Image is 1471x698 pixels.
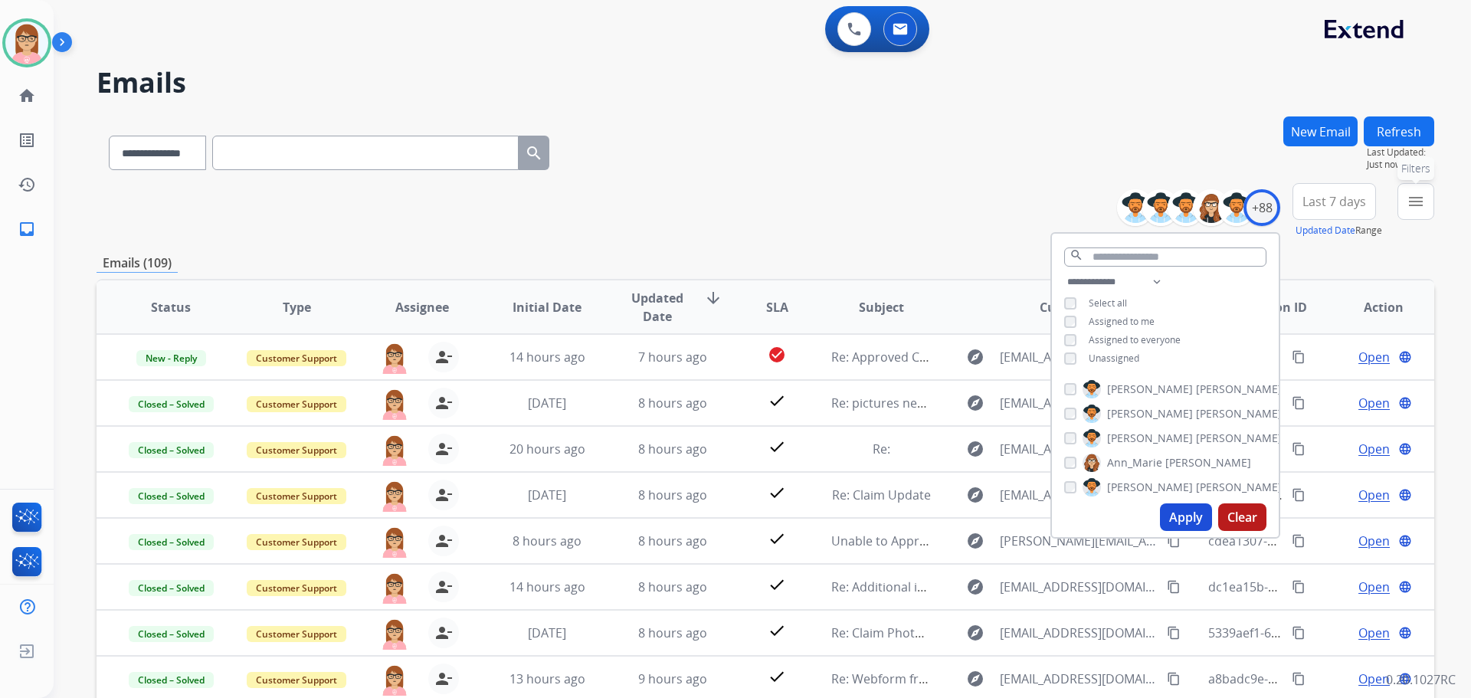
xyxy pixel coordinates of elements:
[1358,440,1390,458] span: Open
[129,672,214,688] span: Closed – Solved
[528,395,566,411] span: [DATE]
[1000,440,1158,458] span: [EMAIL_ADDRESS][DOMAIN_NAME]
[513,533,582,549] span: 8 hours ago
[379,526,410,558] img: agent-avatar
[1358,532,1390,550] span: Open
[1040,298,1099,316] span: Customer
[247,396,346,412] span: Customer Support
[1358,486,1390,504] span: Open
[1208,533,1438,549] span: cdea1307-2ff8-48d6-90b2-2728ab13f83a
[1386,670,1456,689] p: 0.20.1027RC
[247,672,346,688] span: Customer Support
[1398,350,1412,364] mat-icon: language
[859,298,904,316] span: Subject
[768,437,786,456] mat-icon: check
[1000,486,1158,504] span: [EMAIL_ADDRESS][DOMAIN_NAME]
[1358,624,1390,642] span: Open
[1367,146,1434,159] span: Last Updated:
[831,395,946,411] span: Re: pictures needed
[966,440,984,458] mat-icon: explore
[1292,350,1306,364] mat-icon: content_copy
[832,487,931,503] span: Re: Claim Update
[379,342,410,374] img: agent-avatar
[509,441,585,457] span: 20 hours ago
[1296,224,1355,237] button: Updated Date
[1196,382,1282,397] span: [PERSON_NAME]
[966,532,984,550] mat-icon: explore
[18,220,36,238] mat-icon: inbox
[831,578,983,595] span: Re: Additional information
[1000,394,1158,412] span: [EMAIL_ADDRESS][DOMAIN_NAME]
[966,348,984,366] mat-icon: explore
[434,532,453,550] mat-icon: person_remove
[1089,315,1155,328] span: Assigned to me
[379,572,410,604] img: agent-avatar
[513,298,582,316] span: Initial Date
[831,533,975,549] span: Unable to Approve Claim
[1218,503,1266,531] button: Clear
[247,442,346,458] span: Customer Support
[129,626,214,642] span: Closed – Solved
[704,289,722,307] mat-icon: arrow_downward
[434,486,453,504] mat-icon: person_remove
[1089,333,1181,346] span: Assigned to everyone
[509,349,585,365] span: 14 hours ago
[1160,503,1212,531] button: Apply
[768,621,786,640] mat-icon: check
[638,487,707,503] span: 8 hours ago
[129,580,214,596] span: Closed – Solved
[1398,488,1412,502] mat-icon: language
[5,21,48,64] img: avatar
[1167,626,1181,640] mat-icon: content_copy
[1196,406,1282,421] span: [PERSON_NAME]
[1358,348,1390,366] span: Open
[1292,672,1306,686] mat-icon: content_copy
[1000,624,1158,642] span: [EMAIL_ADDRESS][DOMAIN_NAME]
[1292,183,1376,220] button: Last 7 days
[1107,455,1162,470] span: Ann_Marie
[1165,455,1251,470] span: [PERSON_NAME]
[379,618,410,650] img: agent-avatar
[525,144,543,162] mat-icon: search
[1397,183,1434,220] button: Filters
[1292,626,1306,640] mat-icon: content_copy
[528,487,566,503] span: [DATE]
[1167,672,1181,686] mat-icon: content_copy
[434,394,453,412] mat-icon: person_remove
[768,575,786,594] mat-icon: check
[873,441,890,457] span: Re:
[18,131,36,149] mat-icon: list_alt
[1089,352,1139,365] span: Unassigned
[434,624,453,642] mat-icon: person_remove
[1358,394,1390,412] span: Open
[1309,280,1434,334] th: Action
[1398,626,1412,640] mat-icon: language
[638,441,707,457] span: 8 hours ago
[638,624,707,641] span: 8 hours ago
[97,67,1434,98] h2: Emails
[379,664,410,696] img: agent-avatar
[247,580,346,596] span: Customer Support
[18,175,36,194] mat-icon: history
[1243,189,1280,226] div: +88
[966,578,984,596] mat-icon: explore
[1292,442,1306,456] mat-icon: content_copy
[1196,480,1282,495] span: [PERSON_NAME]
[434,348,453,366] mat-icon: person_remove
[638,395,707,411] span: 8 hours ago
[1401,161,1430,176] span: Filters
[379,480,410,512] img: agent-avatar
[1070,248,1083,262] mat-icon: search
[528,624,566,641] span: [DATE]
[966,486,984,504] mat-icon: explore
[1107,382,1193,397] span: [PERSON_NAME]
[247,626,346,642] span: Customer Support
[1107,431,1193,446] span: [PERSON_NAME]
[1296,224,1382,237] span: Range
[434,578,453,596] mat-icon: person_remove
[151,298,191,316] span: Status
[966,624,984,642] mat-icon: explore
[1398,442,1412,456] mat-icon: language
[638,670,707,687] span: 9 hours ago
[768,483,786,502] mat-icon: check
